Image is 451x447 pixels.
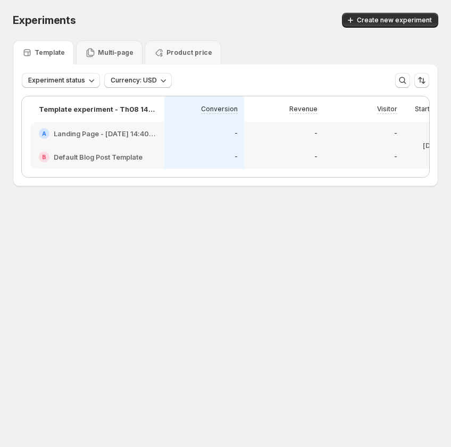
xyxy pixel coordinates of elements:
button: Sort the results [414,73,429,88]
p: Template experiment - Th08 14, 04:45:31 [39,104,156,114]
h2: Landing Page - [DATE] 14:40:11 [54,128,156,139]
h2: Default Blog Post Template [54,152,143,162]
p: Visitor [377,105,397,113]
span: Experiments [13,14,76,27]
p: Multi-page [98,48,133,57]
p: Conversion [201,105,238,113]
p: Revenue [289,105,318,113]
p: - [235,153,238,161]
p: - [394,153,397,161]
p: - [235,129,238,138]
p: - [314,129,318,138]
span: Currency: USD [111,76,157,85]
h2: A [42,130,46,137]
p: Product price [166,48,212,57]
button: Experiment status [22,73,100,88]
button: Currency: USD [104,73,172,88]
p: - [394,129,397,138]
p: [DATE] [423,140,446,151]
span: Create new experiment [357,16,432,24]
button: Create new experiment [342,13,438,28]
span: Experiment status [28,76,85,85]
h2: B [42,154,46,160]
p: - [314,153,318,161]
p: Template [35,48,65,57]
